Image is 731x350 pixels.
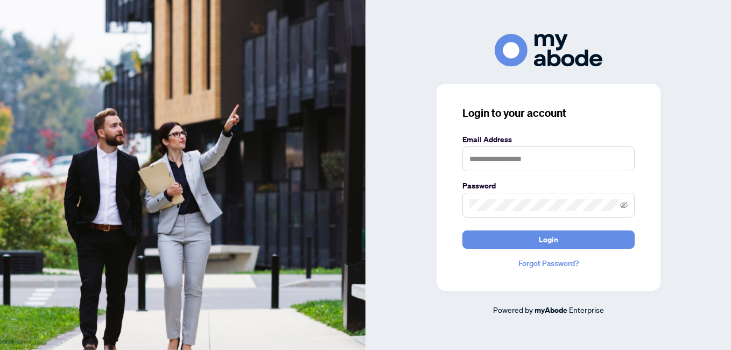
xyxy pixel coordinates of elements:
span: Enterprise [569,305,604,314]
span: Login [539,231,558,248]
a: Forgot Password? [462,257,635,269]
span: eye-invisible [620,201,628,209]
label: Password [462,180,635,192]
span: Powered by [493,305,533,314]
a: myAbode [535,304,567,316]
img: ma-logo [495,34,602,67]
button: Login [462,230,635,249]
h3: Login to your account [462,106,635,121]
label: Email Address [462,134,635,145]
